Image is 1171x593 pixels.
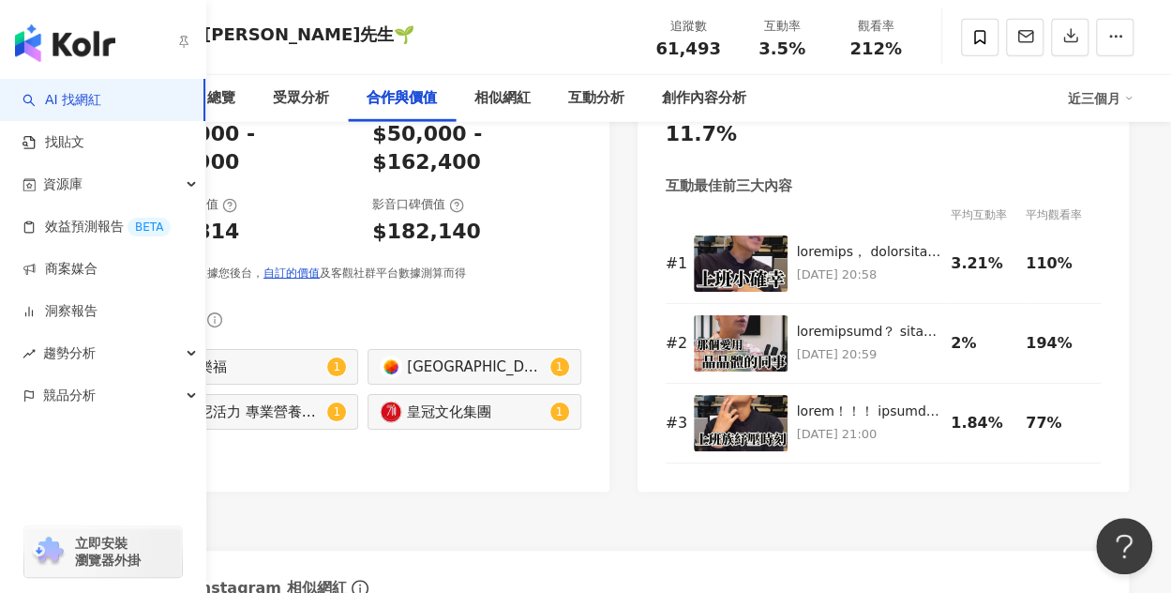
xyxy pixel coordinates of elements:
span: info-circle [204,310,225,330]
a: searchAI 找網紅 [23,91,101,110]
div: *口碑價值根據您後台， 及客觀社群平台數據測算而得 [145,266,581,281]
div: 合作與價值 [367,87,437,110]
span: 1 [556,360,563,373]
a: chrome extension立即安裝 瀏覽器外掛 [24,526,182,577]
img: 你工作時需要用到英文嗎？ 職場上使用英文已經是多數人的日常了！ 但因為上班族工作忙碌， 很多人明明希望自己英文能進步， 卻放著讓自己英文能力倒退嚕， 想表達的時候表達不出來， 可能就錯失能表現自... [694,315,788,372]
sup: 1 [327,357,346,376]
span: 3.5% [758,39,805,58]
span: 資源庫 [43,163,83,205]
img: chrome extension [30,537,67,567]
div: 受眾分析 [273,87,329,110]
div: 近三個月 [1068,84,1133,114]
div: 皇冠文化集團 [407,402,545,422]
div: # 1 [666,253,684,274]
div: 觀看率 [840,17,911,36]
img: KOL Avatar [380,356,402,378]
span: 1 [556,405,563,418]
sup: 1 [550,403,569,421]
sup: 1 [550,357,569,376]
p: [DATE] 20:59 [797,344,942,365]
div: 平均觀看率 [1026,205,1101,224]
div: 互動分析 [568,87,624,110]
div: 1.84% [951,413,1016,433]
div: loremipsumd？ sitametconsectetu！ adipiscing， elitseddoeiusm， temporincidid， utlaboreetd， magnaaliq... [797,323,942,342]
div: 家樂福 [185,357,323,377]
div: 影音口碑價值 [372,196,464,213]
img: KOL Avatar [380,401,402,423]
span: 61,493 [655,38,720,58]
div: lorem！！！ ipsumdolorsit！ am「cons」adipis！ elitseddoeiusm， temporincid， utlaboree、do， magnaal， enima... [797,403,942,421]
div: 11.7% [666,120,737,149]
span: rise [23,347,36,360]
div: 平均互動率 [951,205,1026,224]
div: # 3 [666,413,684,433]
div: [GEOGRAPHIC_DATA]|[GEOGRAPHIC_DATA] Open Possible|taiwanmobile_official [407,357,545,377]
div: 創作內容分析 [662,87,746,110]
sup: 1 [327,403,346,421]
div: 相似網紅 [474,87,531,110]
div: # 2 [666,333,684,354]
span: 趨勢分析 [43,332,96,374]
div: 亞尼活力 專業營養保健食品 [185,402,323,422]
div: $50,000 - $162,400 [372,120,580,178]
span: 212% [849,39,902,58]
div: 77% [1026,413,1091,433]
span: 立即安裝 瀏覽器外掛 [75,535,141,569]
iframe: Help Scout Beacon - Open [1096,518,1152,574]
div: 194% [1026,333,1091,354]
span: 1 [333,360,340,373]
a: 商案媒合 [23,260,98,279]
img: logo [15,24,115,62]
div: 互動最佳前三大內容 [666,176,792,196]
img: 本篇有抽獎！！！ 上班族的苦真的只有上班族懂！ 因此「苦中作樂」變得非常重要！ 我尤其喜歡在下班時間逛量販店， 大肆採買各種煮飯的食材， 和療癒我身心的零食、飲料， 買了一車的東西， 往往煩惱的... [694,395,788,451]
img: 上班已經夠苦悶了， 絕對要為自己找找上班時的小確幸！ 對我來說其中一個小確幸就是茶水間的零食， 有些公司除了零食之外可能還有咖啡、茶包， 像我之前待過的公司， 甚至還有大家出國、出差帶回來的伴手... [694,236,788,292]
div: $18,000 - $59,900 [145,120,353,178]
a: 找貼文 [23,133,84,152]
div: loremips， dolorsitametcon！ adipiscingelitseddo， eiusmodtemporinc、ut， laboreetd， magnaali、enimadmi... [797,243,942,262]
a: 洞察報告 [23,302,98,321]
div: 110% [1026,253,1091,274]
a: 自訂的價值 [263,266,320,280]
p: [DATE] 20:58 [797,265,942,285]
span: 競品分析 [43,374,96,417]
a: 效益預測報告BETA [23,218,171,236]
span: 1 [333,405,340,418]
div: $182,140 [372,218,481,247]
p: [DATE] 21:00 [797,424,942,445]
div: 追蹤數 [653,17,724,36]
div: 🌱[PERSON_NAME]先生🌱 [183,23,414,46]
div: 互動率 [746,17,818,36]
div: 總覽 [207,87,235,110]
div: 2% [951,333,1016,354]
div: 3.21% [951,253,1016,274]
